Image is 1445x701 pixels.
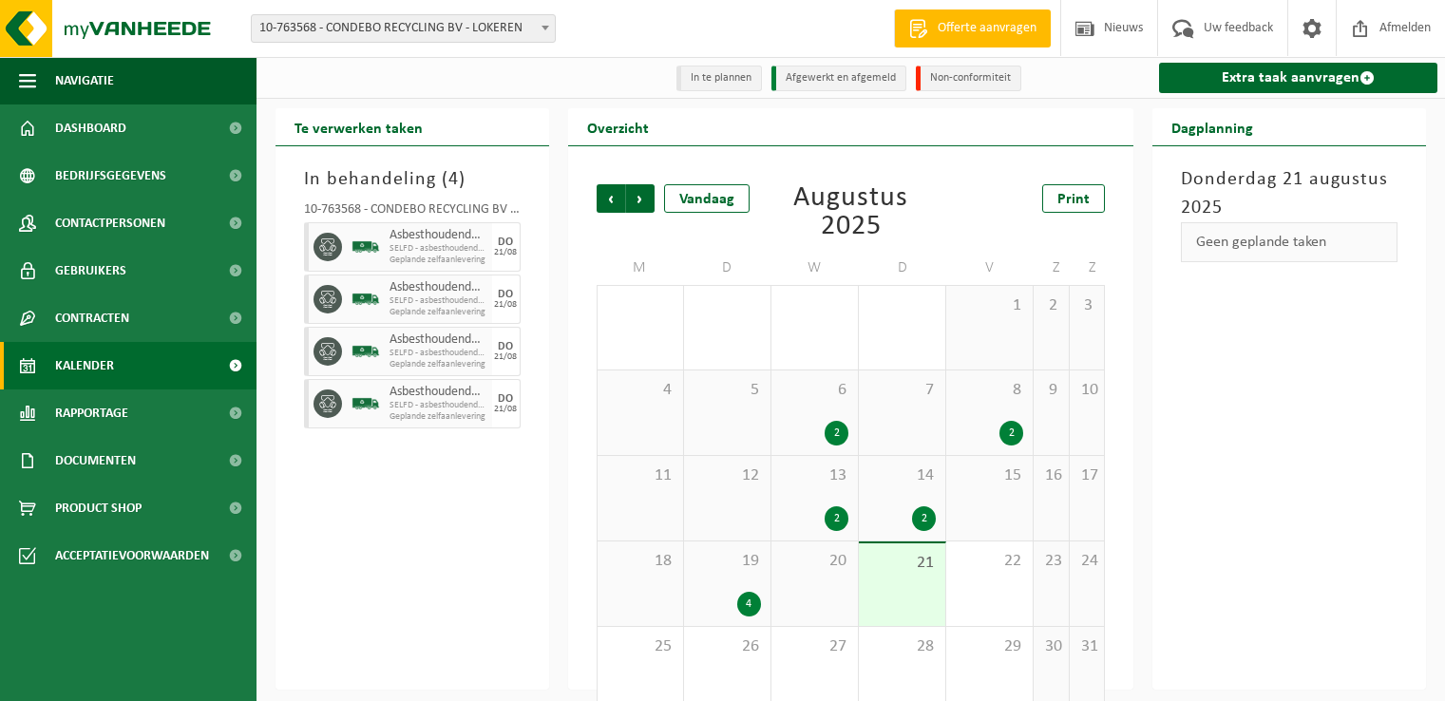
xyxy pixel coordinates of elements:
span: 5 [694,380,761,401]
span: Rapportage [55,389,128,437]
div: 2 [999,421,1023,445]
span: SELFD - asbesthoudende bouwmaterialen cementgebonden (HGB) [390,295,487,307]
td: D [684,251,771,285]
span: 26 [694,636,761,657]
li: Non-conformiteit [916,66,1021,91]
td: V [946,251,1034,285]
span: 7 [868,380,936,401]
a: Offerte aanvragen [894,9,1051,47]
span: Print [1057,192,1090,207]
span: SELFD - asbesthoudende bouwmaterialen cementgebonden (HGB) [390,243,487,255]
span: 17 [1079,465,1095,486]
span: 6 [781,380,848,401]
span: Asbesthoudende bouwmaterialen cementgebonden (hechtgebonden) [390,332,487,348]
img: BL-SO-LV [352,285,380,313]
span: Volgende [626,184,655,213]
img: BL-SO-LV [352,233,380,261]
div: 21/08 [494,405,517,414]
span: 23 [1043,551,1058,572]
h3: Donderdag 21 augustus 2025 [1181,165,1397,222]
span: 19 [694,551,761,572]
span: Documenten [55,437,136,484]
h3: In behandeling ( ) [304,165,521,194]
span: Contactpersonen [55,199,165,247]
span: 13 [781,465,848,486]
span: 12 [694,465,761,486]
span: Geplande zelfaanlevering [390,359,487,370]
div: 21/08 [494,352,517,362]
span: 9 [1043,380,1058,401]
div: DO [498,237,513,248]
span: 11 [607,465,674,486]
span: 2 [1043,295,1058,316]
span: Product Shop [55,484,142,532]
span: 25 [607,636,674,657]
span: Asbesthoudende bouwmaterialen cementgebonden (hechtgebonden) [390,228,487,243]
span: 1 [956,295,1023,316]
span: 22 [956,551,1023,572]
span: 16 [1043,465,1058,486]
div: Augustus 2025 [768,184,933,241]
span: 10-763568 - CONDEBO RECYCLING BV - LOKEREN [251,14,556,43]
div: DO [498,393,513,405]
div: 2 [912,506,936,531]
span: 31 [1079,636,1095,657]
span: 15 [956,465,1023,486]
img: BL-SO-LV [352,389,380,418]
a: Print [1042,184,1105,213]
a: Extra taak aanvragen [1159,63,1437,93]
span: 24 [1079,551,1095,572]
span: Asbesthoudende bouwmaterialen cementgebonden (hechtgebonden) [390,280,487,295]
span: 29 [956,636,1023,657]
td: D [859,251,946,285]
td: M [597,251,684,285]
span: 20 [781,551,848,572]
span: 3 [1079,295,1095,316]
span: Asbesthoudende bouwmaterialen cementgebonden (hechtgebonden) [390,385,487,400]
h2: Te verwerken taken [276,108,442,145]
div: 4 [737,592,761,616]
span: 18 [607,551,674,572]
td: Z [1034,251,1069,285]
li: In te plannen [676,66,762,91]
span: SELFD - asbesthoudende bouwmaterialen cementgebonden (HGB) [390,400,487,411]
span: 4 [607,380,674,401]
td: W [771,251,859,285]
h2: Dagplanning [1152,108,1272,145]
div: 21/08 [494,248,517,257]
div: 21/08 [494,300,517,310]
span: Navigatie [55,57,114,104]
span: Acceptatievoorwaarden [55,532,209,579]
span: Geplande zelfaanlevering [390,255,487,266]
img: BL-SO-LV [352,337,380,366]
span: Gebruikers [55,247,126,294]
span: 10 [1079,380,1095,401]
td: Z [1070,251,1106,285]
span: Offerte aanvragen [933,19,1041,38]
span: 28 [868,636,936,657]
div: 10-763568 - CONDEBO RECYCLING BV - LOKEREN [304,203,521,222]
div: 2 [825,421,848,445]
div: DO [498,341,513,352]
span: Geplande zelfaanlevering [390,411,487,423]
div: Vandaag [664,184,750,213]
span: SELFD - asbesthoudende bouwmaterialen cementgebonden (HGB) [390,348,487,359]
span: Geplande zelfaanlevering [390,307,487,318]
span: Kalender [55,342,114,389]
span: 10-763568 - CONDEBO RECYCLING BV - LOKEREN [252,15,555,42]
h2: Overzicht [568,108,668,145]
span: Dashboard [55,104,126,152]
span: 8 [956,380,1023,401]
span: 27 [781,636,848,657]
li: Afgewerkt en afgemeld [771,66,906,91]
span: Contracten [55,294,129,342]
span: 21 [868,553,936,574]
span: Vorige [597,184,625,213]
span: 14 [868,465,936,486]
div: DO [498,289,513,300]
div: 2 [825,506,848,531]
span: Bedrijfsgegevens [55,152,166,199]
span: 30 [1043,636,1058,657]
span: 4 [448,170,459,189]
div: Geen geplande taken [1181,222,1397,262]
